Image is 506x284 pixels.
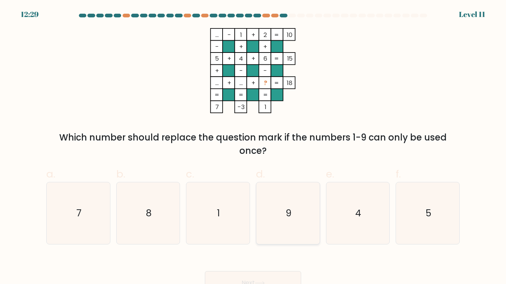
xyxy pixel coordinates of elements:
tspan: + [252,79,255,87]
text: 4 [356,207,362,220]
text: 9 [286,207,292,220]
span: f. [396,167,401,181]
tspan: - [227,31,231,39]
tspan: 4 [239,54,243,63]
span: b. [116,167,125,181]
tspan: + [215,67,219,75]
tspan: 1 [264,103,266,111]
text: 7 [76,207,81,220]
tspan: 6 [263,54,267,63]
div: Level 11 [459,9,485,20]
tspan: + [227,79,231,87]
tspan: 5 [215,54,219,63]
tspan: + [252,54,255,63]
tspan: - [264,67,267,75]
tspan: 1 [240,31,242,39]
span: d. [256,167,265,181]
div: 12:29 [21,9,39,20]
tspan: - [215,43,219,51]
tspan: 15 [287,54,293,63]
tspan: 7 [215,103,219,111]
text: 1 [217,207,220,220]
div: Which number should replace the question mark if the numbers 1-9 can only be used once? [51,131,455,158]
text: 8 [146,207,152,220]
tspan: + [239,43,243,51]
tspan: = [239,91,244,99]
tspan: ? [264,79,267,87]
text: 5 [426,207,431,220]
tspan: = [214,91,219,99]
tspan: + [264,43,267,51]
span: e. [326,167,334,181]
span: a. [46,167,55,181]
tspan: = [274,31,279,39]
tspan: = [274,54,279,63]
tspan: = [263,91,268,99]
span: c. [186,167,194,181]
tspan: + [227,54,231,63]
tspan: = [274,79,279,87]
tspan: 2 [264,31,267,39]
tspan: 10 [287,31,293,39]
tspan: - [239,67,243,75]
tspan: ... [215,31,219,39]
tspan: ... [215,79,219,87]
tspan: ... [240,79,243,87]
tspan: -3 [237,103,245,111]
tspan: 18 [287,79,293,87]
tspan: + [252,31,255,39]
